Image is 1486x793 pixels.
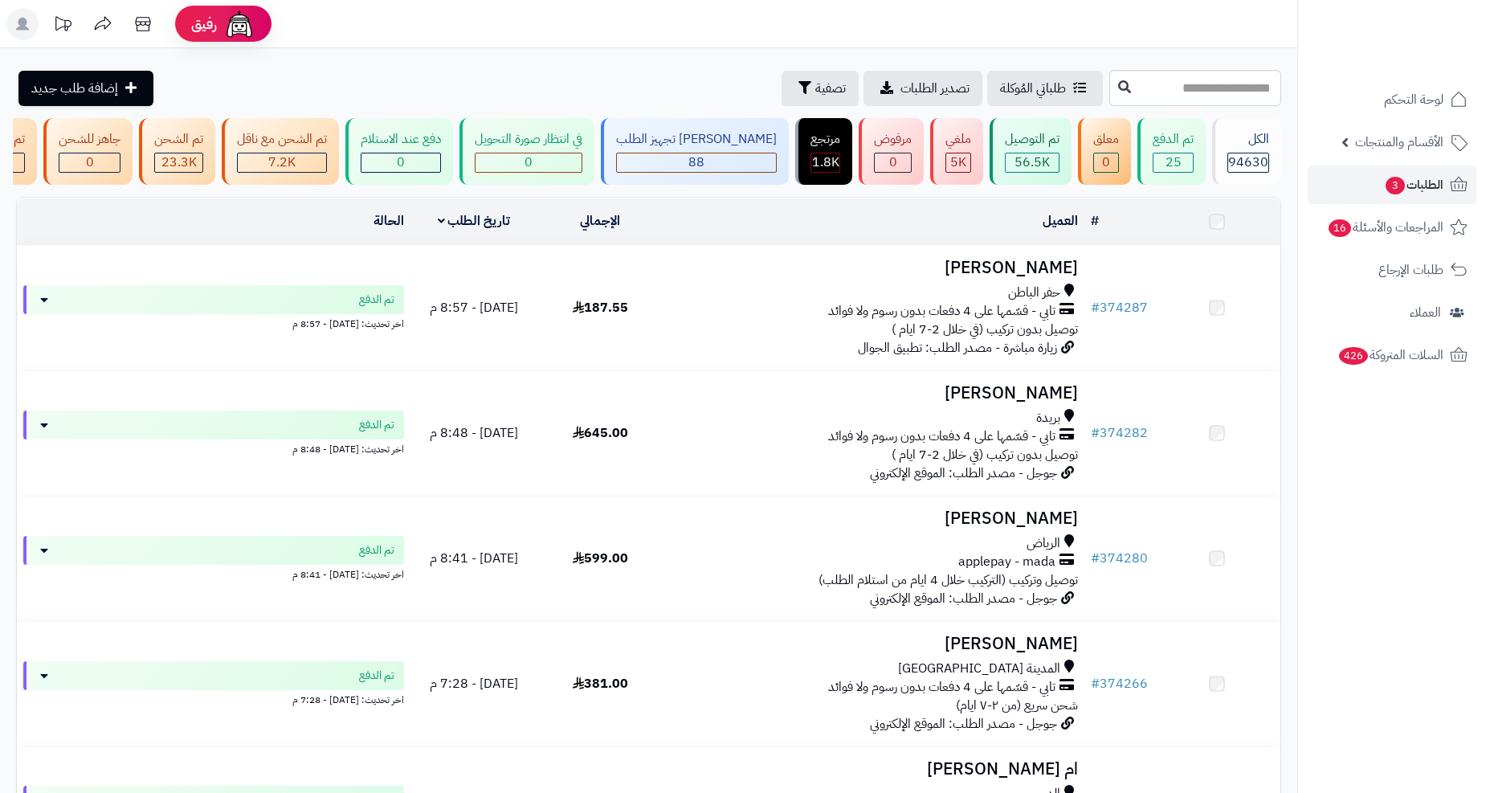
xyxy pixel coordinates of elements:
[782,71,859,106] button: تصفية
[43,8,83,44] a: تحديثات المنصة
[688,153,704,172] span: 88
[525,153,533,172] span: 0
[616,130,777,149] div: [PERSON_NAME] تجهيز الطلب
[223,8,255,40] img: ai-face.png
[815,79,846,98] span: تصفية
[1091,549,1100,568] span: #
[86,153,94,172] span: 0
[1308,80,1476,119] a: لوحة التحكم
[617,153,776,172] div: 88
[927,118,986,185] a: ملغي 5K
[1043,211,1078,231] a: العميل
[1410,301,1441,324] span: العملاء
[1091,674,1100,693] span: #
[1377,12,1471,46] img: logo-2.png
[430,298,518,317] span: [DATE] - 8:57 م
[1378,259,1443,281] span: طلبات الإرجاع
[889,153,897,172] span: 0
[1228,153,1268,172] span: 94630
[810,130,840,149] div: مرتجع
[191,14,217,34] span: رفيق
[1091,298,1100,317] span: #
[1000,79,1066,98] span: طلباتي المُوكلة
[1355,131,1443,153] span: الأقسام والمنتجات
[987,71,1103,106] a: طلباتي المُوكلة
[59,153,120,172] div: 0
[573,549,628,568] span: 599.00
[874,130,912,149] div: مرفوض
[430,423,518,443] span: [DATE] - 8:48 م
[23,690,404,707] div: اخر تحديث: [DATE] - 7:28 م
[573,298,628,317] span: 187.55
[870,714,1057,734] span: جوجل - مصدر الطلب: الموقع الإلكتروني
[23,439,404,456] div: اخر تحديث: [DATE] - 8:48 م
[361,153,440,172] div: 0
[580,211,620,231] a: الإجمالي
[359,668,394,684] span: تم الدفع
[1094,153,1118,172] div: 0
[218,118,342,185] a: تم الشحن مع ناقل 7.2K
[456,118,598,185] a: في انتظار صورة التحويل 0
[1036,409,1060,427] span: بريدة
[670,384,1078,403] h3: [PERSON_NAME]
[1328,219,1351,237] span: 16
[1327,216,1443,239] span: المراجعات والأسئلة
[1134,118,1209,185] a: تم الدفع 25
[23,565,404,582] div: اخر تحديث: [DATE] - 8:41 م
[863,71,982,106] a: تصدير الطلبات
[1385,176,1405,194] span: 3
[1014,153,1050,172] span: 56.5K
[892,320,1078,339] span: توصيل بدون تركيب (في خلال 2-7 ايام )
[342,118,456,185] a: دفع عند الاستلام 0
[900,79,970,98] span: تصدير الطلبات
[1337,344,1443,366] span: السلات المتروكة
[155,153,202,172] div: 23259
[1093,130,1119,149] div: معلق
[670,635,1078,653] h3: [PERSON_NAME]
[476,153,582,172] div: 0
[1091,298,1148,317] a: #374287
[1308,208,1476,247] a: المراجعات والأسئلة16
[1005,130,1059,149] div: تم التوصيل
[870,589,1057,608] span: جوجل - مصدر الطلب: الموقع الإلكتروني
[1384,88,1443,111] span: لوحة التحكم
[898,660,1060,678] span: المدينة [GEOGRAPHIC_DATA]
[811,153,839,172] div: 1809
[670,259,1078,277] h3: [PERSON_NAME]
[792,118,855,185] a: مرتجع 1.8K
[359,542,394,558] span: تم الدفع
[1102,153,1110,172] span: 0
[1008,284,1060,302] span: حفر الباطن
[1091,674,1148,693] a: #374266
[136,118,218,185] a: تم الشحن 23.3K
[1308,336,1476,374] a: السلات المتروكة426
[161,153,197,172] span: 23.3K
[23,314,404,331] div: اخر تحديث: [DATE] - 8:57 م
[430,674,518,693] span: [DATE] - 7:28 م
[397,153,405,172] span: 0
[1075,118,1134,185] a: معلق 0
[946,153,970,172] div: 4969
[1166,153,1182,172] span: 25
[950,153,966,172] span: 5K
[1091,549,1148,568] a: #374280
[430,549,518,568] span: [DATE] - 8:41 م
[1153,130,1194,149] div: تم الدفع
[958,553,1055,571] span: applepay - mada
[237,130,327,149] div: تم الشحن مع ناقل
[1338,346,1369,365] span: 426
[812,153,839,172] span: 1.8K
[1091,423,1100,443] span: #
[870,464,1057,483] span: جوجل - مصدر الطلب: الموقع الإلكتروني
[573,423,628,443] span: 645.00
[1091,423,1148,443] a: #374282
[573,674,628,693] span: 381.00
[40,118,136,185] a: جاهز للشحن 0
[858,338,1057,358] span: زيارة مباشرة - مصدر الطلب: تطبيق الجوال
[1209,118,1284,185] a: الكل94630
[18,71,153,106] a: إضافة طلب جديد
[359,417,394,433] span: تم الدفع
[1027,534,1060,553] span: الرياض
[1153,153,1193,172] div: 25
[59,130,120,149] div: جاهز للشحن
